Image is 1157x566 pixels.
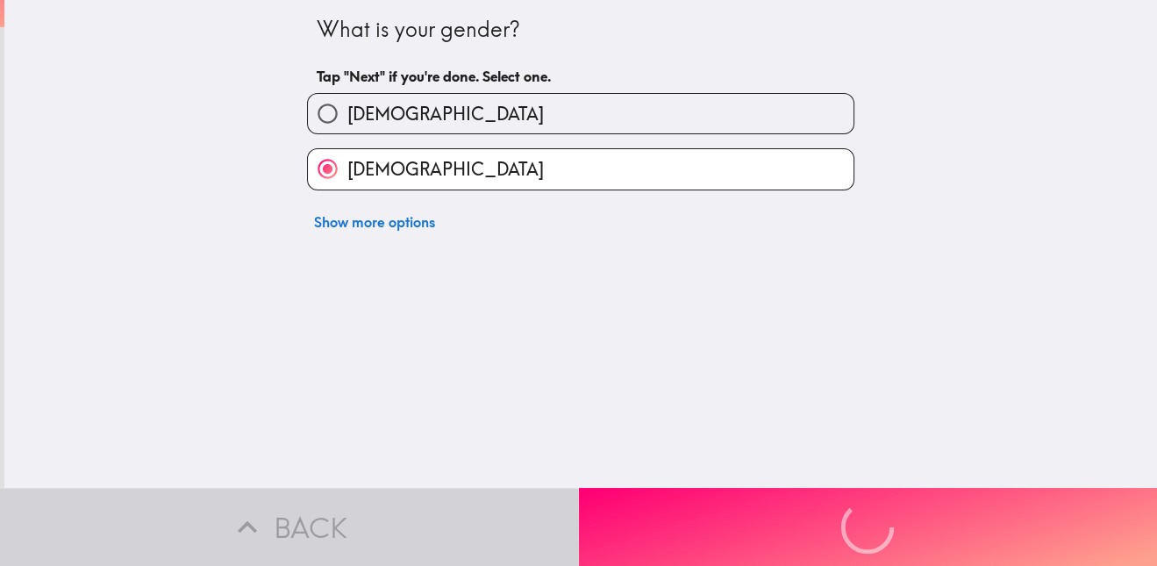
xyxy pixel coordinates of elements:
div: What is your gender? [317,15,845,45]
span: [DEMOGRAPHIC_DATA] [347,157,544,182]
span: [DEMOGRAPHIC_DATA] [347,102,544,126]
h6: Tap "Next" if you're done. Select one. [317,67,845,86]
button: Show more options [307,204,442,240]
button: [DEMOGRAPHIC_DATA] [308,149,853,189]
button: [DEMOGRAPHIC_DATA] [308,94,853,133]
